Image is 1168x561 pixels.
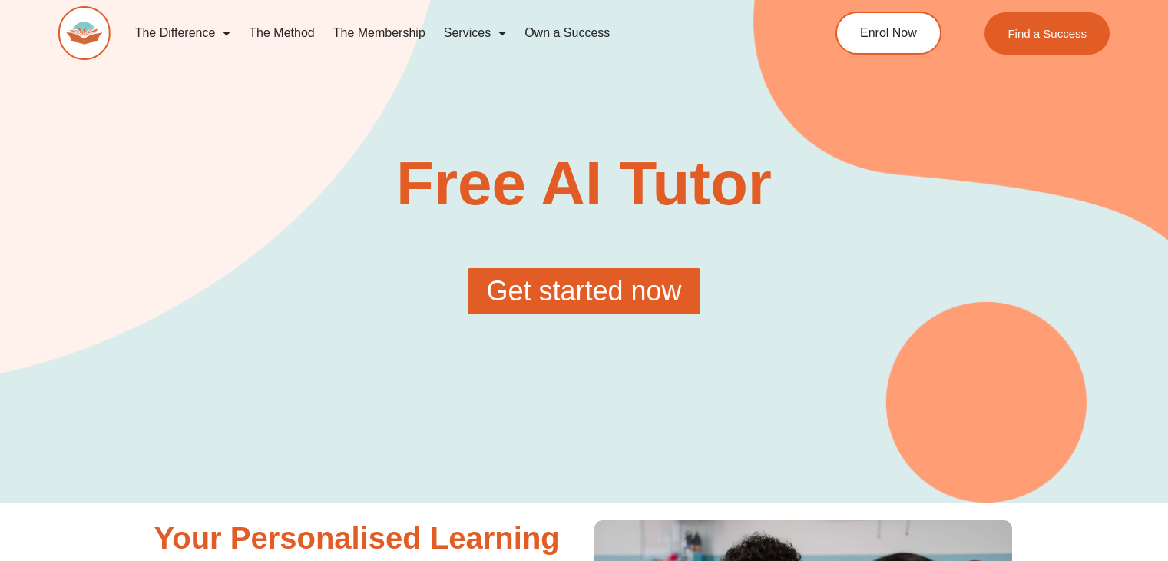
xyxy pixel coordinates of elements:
[324,15,435,51] a: The Membership
[984,12,1110,55] a: Find a Success
[317,153,850,214] h1: Free AI Tutor
[1008,28,1087,39] span: Find a Success
[835,12,941,55] a: Enrol Now
[435,15,515,51] a: Services
[126,15,240,51] a: The Difference
[486,277,681,305] span: Get started now
[126,15,776,51] nav: Menu
[860,27,917,39] span: Enrol Now
[515,15,619,51] a: Own a Success
[468,268,700,314] a: Get started now
[240,15,323,51] a: The Method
